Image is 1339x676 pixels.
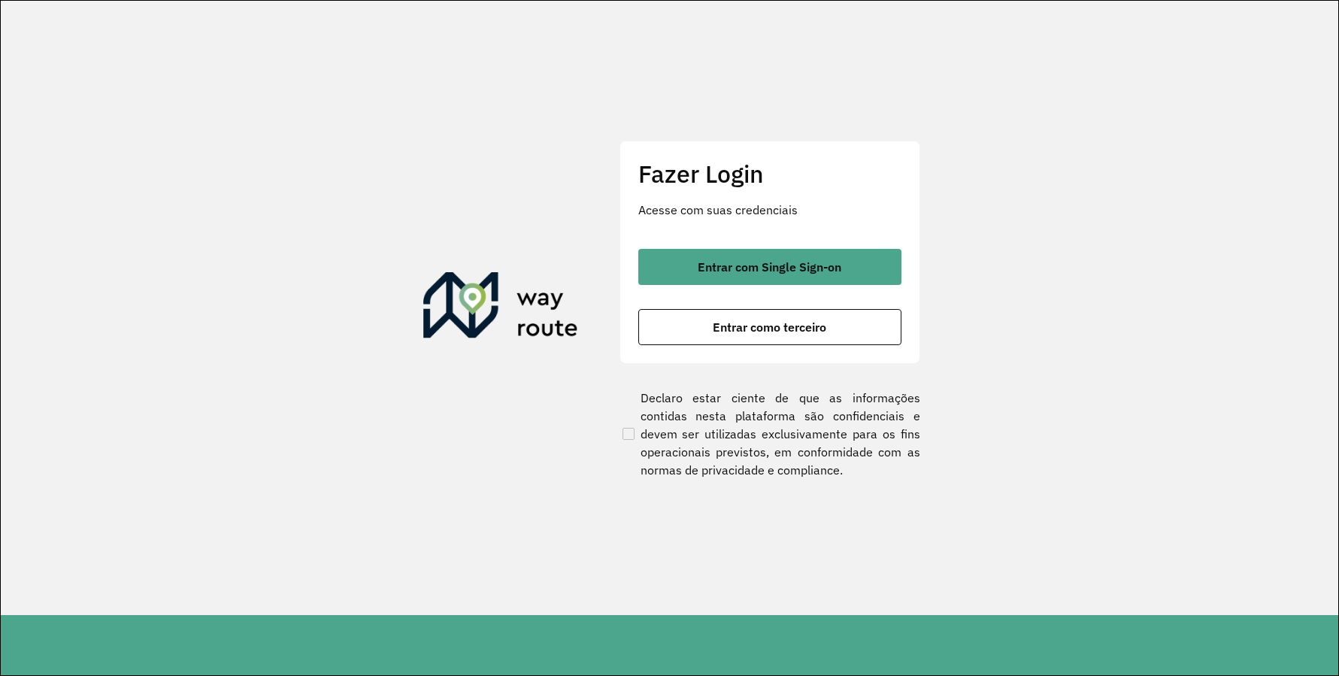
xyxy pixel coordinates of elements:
[638,249,901,285] button: button
[698,261,841,273] span: Entrar com Single Sign-on
[638,309,901,345] button: button
[638,159,901,188] h2: Fazer Login
[423,272,578,344] img: Roteirizador AmbevTech
[638,201,901,219] p: Acesse com suas credenciais
[620,389,920,479] label: Declaro estar ciente de que as informações contidas nesta plataforma são confidenciais e devem se...
[713,321,826,333] span: Entrar como terceiro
